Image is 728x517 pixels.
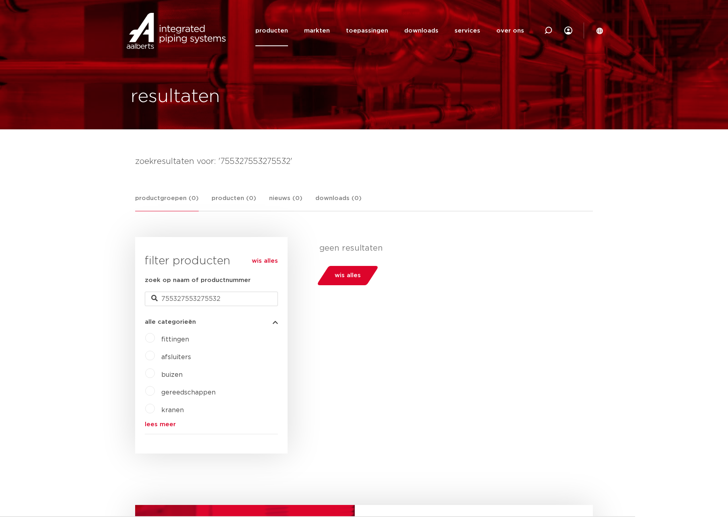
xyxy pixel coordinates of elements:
[145,421,278,427] a: lees meer
[496,15,524,46] a: over ons
[319,243,587,253] p: geen resultaten
[145,253,278,269] h3: filter producten
[161,336,189,343] a: fittingen
[145,319,196,325] span: alle categorieën
[269,194,302,211] a: nieuws (0)
[404,15,438,46] a: downloads
[315,194,362,211] a: downloads (0)
[145,276,251,285] label: zoek op naam of productnummer
[161,407,184,413] a: kranen
[131,84,220,110] h1: resultaten
[252,256,278,266] a: wis alles
[304,15,330,46] a: markten
[335,269,361,282] span: wis alles
[135,155,593,168] h4: zoekresultaten voor: '755327553275532'
[161,354,191,360] a: afsluiters
[346,15,388,46] a: toepassingen
[255,15,524,46] nav: Menu
[454,15,480,46] a: services
[161,389,216,396] a: gereedschappen
[145,292,278,306] input: zoeken
[255,15,288,46] a: producten
[145,319,278,325] button: alle categorieën
[161,372,183,378] a: buizen
[135,194,199,211] a: productgroepen (0)
[212,194,256,211] a: producten (0)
